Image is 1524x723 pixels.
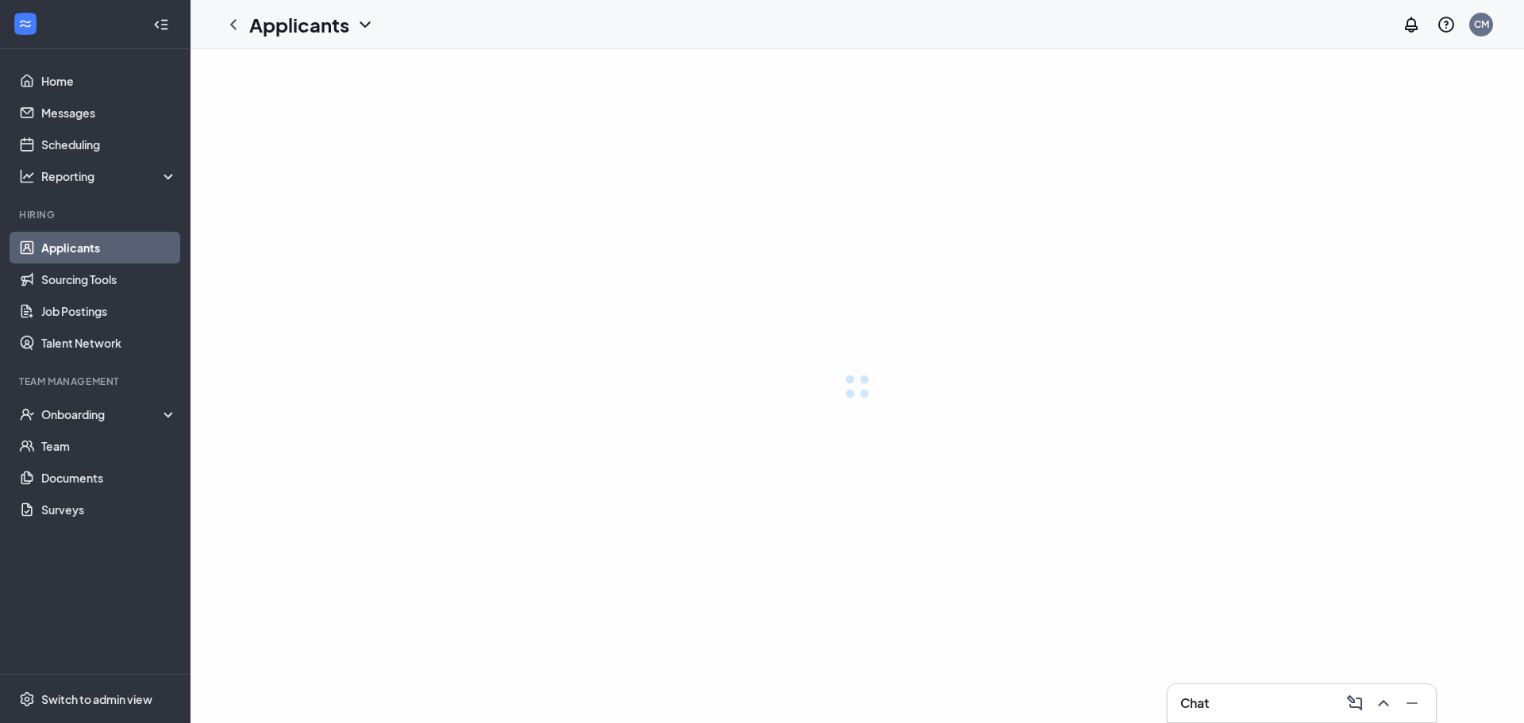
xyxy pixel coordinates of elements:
svg: Analysis [19,168,35,184]
div: Switch to admin view [41,691,152,707]
button: ComposeMessage [1341,690,1366,716]
svg: Notifications [1402,15,1421,34]
a: Sourcing Tools [41,263,177,295]
svg: ChevronDown [356,15,375,34]
a: Team [41,430,177,462]
a: Home [41,65,177,97]
a: Talent Network [41,327,177,359]
div: Reporting [41,168,178,184]
div: Onboarding [41,406,178,422]
h1: Applicants [249,11,349,38]
a: Applicants [41,232,177,263]
svg: ChevronLeft [224,15,243,34]
div: Hiring [19,208,174,221]
div: CM [1474,17,1489,31]
svg: ChevronUp [1374,694,1393,713]
a: Messages [41,97,177,129]
svg: Settings [19,691,35,707]
svg: Minimize [1403,694,1422,713]
div: Team Management [19,375,174,388]
a: Scheduling [41,129,177,160]
svg: ComposeMessage [1345,694,1364,713]
svg: UserCheck [19,406,35,422]
button: Minimize [1398,690,1423,716]
svg: Collapse [153,17,169,33]
a: Surveys [41,494,177,525]
button: ChevronUp [1369,690,1395,716]
h3: Chat [1180,694,1209,712]
a: Job Postings [41,295,177,327]
svg: WorkstreamLogo [17,16,33,32]
svg: QuestionInfo [1437,15,1456,34]
a: Documents [41,462,177,494]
